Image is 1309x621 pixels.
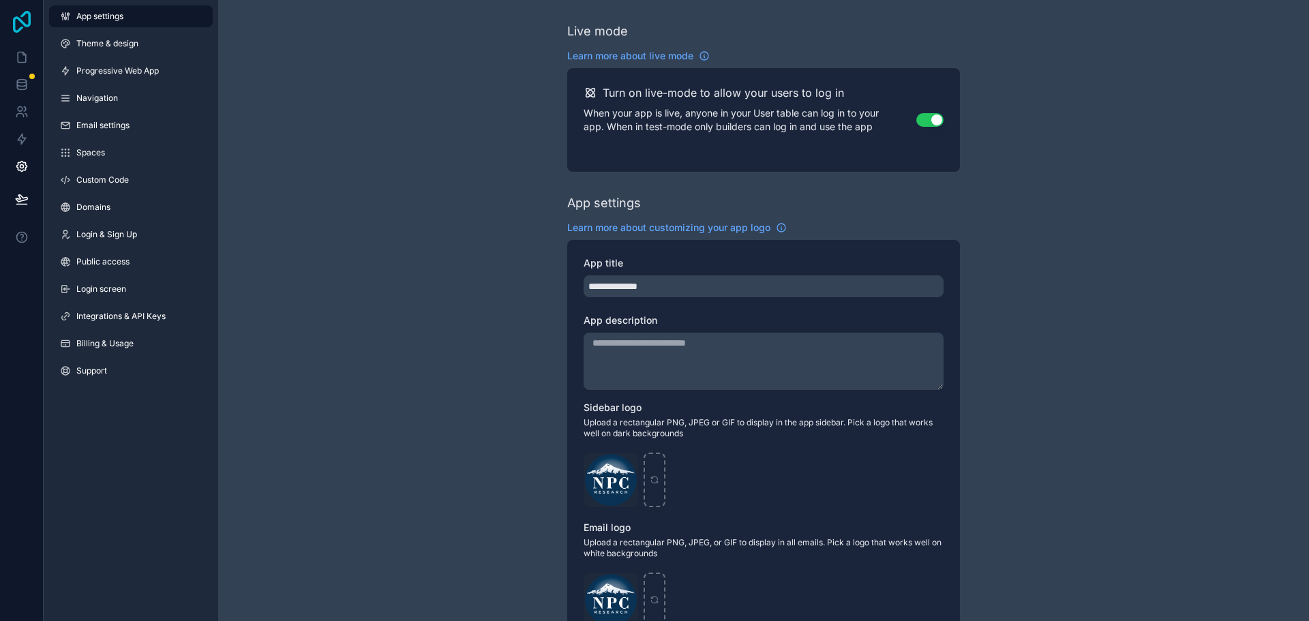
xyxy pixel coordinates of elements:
a: Billing & Usage [49,333,213,354]
span: Theme & design [76,38,138,49]
span: Email logo [584,521,631,533]
div: Live mode [567,22,628,41]
a: Custom Code [49,169,213,191]
a: Spaces [49,142,213,164]
span: App description [584,314,657,326]
span: Learn more about live mode [567,49,693,63]
a: Public access [49,251,213,273]
span: App title [584,257,623,269]
a: Progressive Web App [49,60,213,82]
span: Login screen [76,284,126,294]
span: App settings [76,11,123,22]
span: Upload a rectangular PNG, JPEG, or GIF to display in all emails. Pick a logo that works well on w... [584,537,944,559]
h2: Turn on live-mode to allow your users to log in [603,85,844,101]
span: Support [76,365,107,376]
span: Spaces [76,147,105,158]
a: Domains [49,196,213,218]
a: Support [49,360,213,382]
a: Theme & design [49,33,213,55]
span: Upload a rectangular PNG, JPEG or GIF to display in the app sidebar. Pick a logo that works well ... [584,417,944,439]
a: Login screen [49,278,213,300]
span: Public access [76,256,130,267]
span: Navigation [76,93,118,104]
span: Custom Code [76,175,129,185]
a: Learn more about live mode [567,49,710,63]
div: App settings [567,194,641,213]
span: Learn more about customizing your app logo [567,221,770,234]
span: Integrations & API Keys [76,311,166,322]
a: Email settings [49,115,213,136]
a: Integrations & API Keys [49,305,213,327]
span: Progressive Web App [76,65,159,76]
p: When your app is live, anyone in your User table can log in to your app. When in test-mode only b... [584,106,916,134]
span: Billing & Usage [76,338,134,349]
span: Login & Sign Up [76,229,137,240]
a: App settings [49,5,213,27]
span: Domains [76,202,110,213]
span: Email settings [76,120,130,131]
a: Login & Sign Up [49,224,213,245]
a: Navigation [49,87,213,109]
a: Learn more about customizing your app logo [567,221,787,234]
span: Sidebar logo [584,402,642,413]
